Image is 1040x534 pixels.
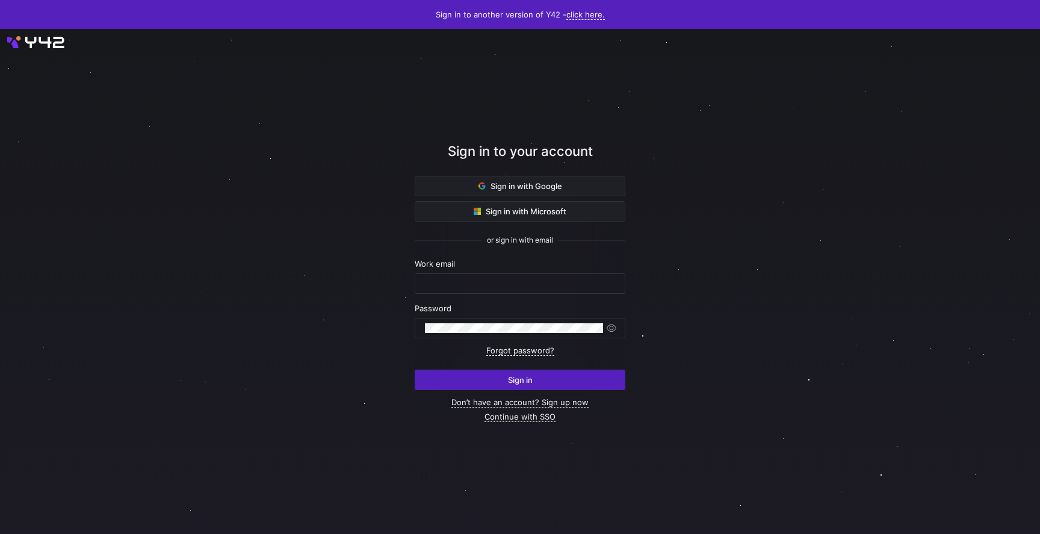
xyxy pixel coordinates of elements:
[566,10,605,20] a: click here.
[451,397,589,408] a: Don’t have an account? Sign up now
[486,346,554,356] a: Forgot password?
[474,206,566,216] span: Sign in with Microsoft
[487,236,553,244] span: or sign in with email
[478,181,562,191] span: Sign in with Google
[415,370,625,390] button: Sign in
[415,141,625,176] div: Sign in to your account
[415,176,625,196] button: Sign in with Google
[415,201,625,222] button: Sign in with Microsoft
[508,375,533,385] span: Sign in
[484,412,556,422] a: Continue with SSO
[415,259,455,269] span: Work email
[415,303,451,313] span: Password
